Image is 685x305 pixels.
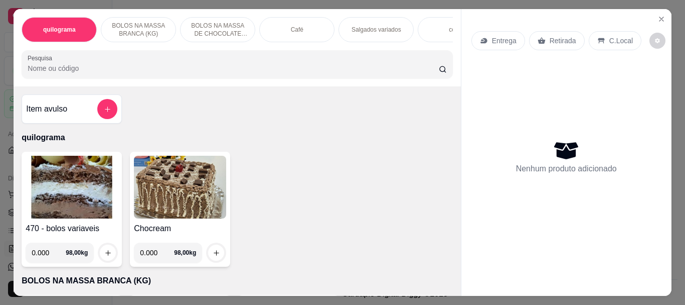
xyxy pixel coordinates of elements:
[97,99,117,119] button: add-separate-item
[100,245,116,261] button: increase-product-quantity
[134,223,226,235] h4: Chocream
[609,36,633,46] p: C.Local
[22,275,452,287] p: BOLOS NA MASSA BRANCA (KG)
[189,22,247,38] p: BOLOS NA MASSA DE CHOCOLATE preço por (KG)
[492,36,517,46] p: Entrega
[516,163,617,175] p: Nenhum produto adicionado
[352,26,401,34] p: Salgados variados
[109,22,167,38] p: BOLOS NA MASSA BRANCA (KG)
[653,11,669,27] button: Close
[134,156,226,219] img: product-image
[140,243,174,263] input: 0.00
[28,63,439,73] input: Pesquisa
[22,132,452,144] p: quilograma
[449,26,462,34] p: copo
[26,223,118,235] h4: 470 - bolos variaveis
[28,54,56,62] label: Pesquisa
[43,26,76,34] p: quilograma
[550,36,576,46] p: Retirada
[649,33,665,49] button: decrease-product-quantity
[32,243,66,263] input: 0.00
[26,103,67,115] h4: Item avulso
[208,245,224,261] button: increase-product-quantity
[291,26,303,34] p: Café
[26,156,118,219] img: product-image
